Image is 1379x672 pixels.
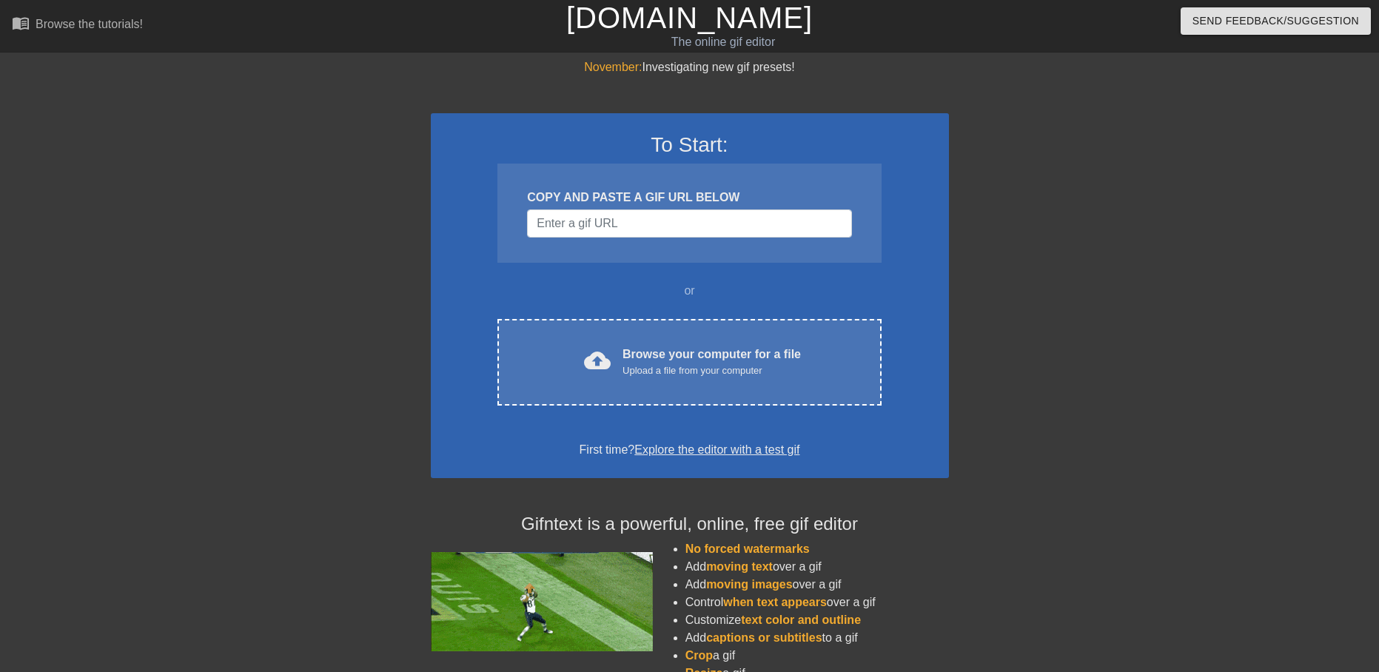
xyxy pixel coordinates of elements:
[584,61,642,73] span: November:
[431,552,653,651] img: football_small.gif
[685,647,949,665] li: a gif
[706,631,822,644] span: captions or subtitles
[584,347,611,374] span: cloud_upload
[706,578,792,591] span: moving images
[723,596,827,608] span: when text appears
[1181,7,1371,35] button: Send Feedback/Suggestion
[469,282,910,300] div: or
[685,611,949,629] li: Customize
[527,189,851,206] div: COPY AND PASTE A GIF URL BELOW
[685,576,949,594] li: Add over a gif
[450,441,930,459] div: First time?
[450,132,930,158] h3: To Start:
[623,346,801,378] div: Browse your computer for a file
[685,558,949,576] li: Add over a gif
[12,14,30,32] span: menu_book
[431,514,949,535] h4: Gifntext is a powerful, online, free gif editor
[467,33,979,51] div: The online gif editor
[685,649,713,662] span: Crop
[12,14,143,37] a: Browse the tutorials!
[623,363,801,378] div: Upload a file from your computer
[36,18,143,30] div: Browse the tutorials!
[527,209,851,238] input: Username
[706,560,773,573] span: moving text
[1192,12,1359,30] span: Send Feedback/Suggestion
[685,629,949,647] li: Add to a gif
[634,443,799,456] a: Explore the editor with a test gif
[685,594,949,611] li: Control over a gif
[431,58,949,76] div: Investigating new gif presets!
[566,1,813,34] a: [DOMAIN_NAME]
[685,542,810,555] span: No forced watermarks
[741,614,861,626] span: text color and outline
